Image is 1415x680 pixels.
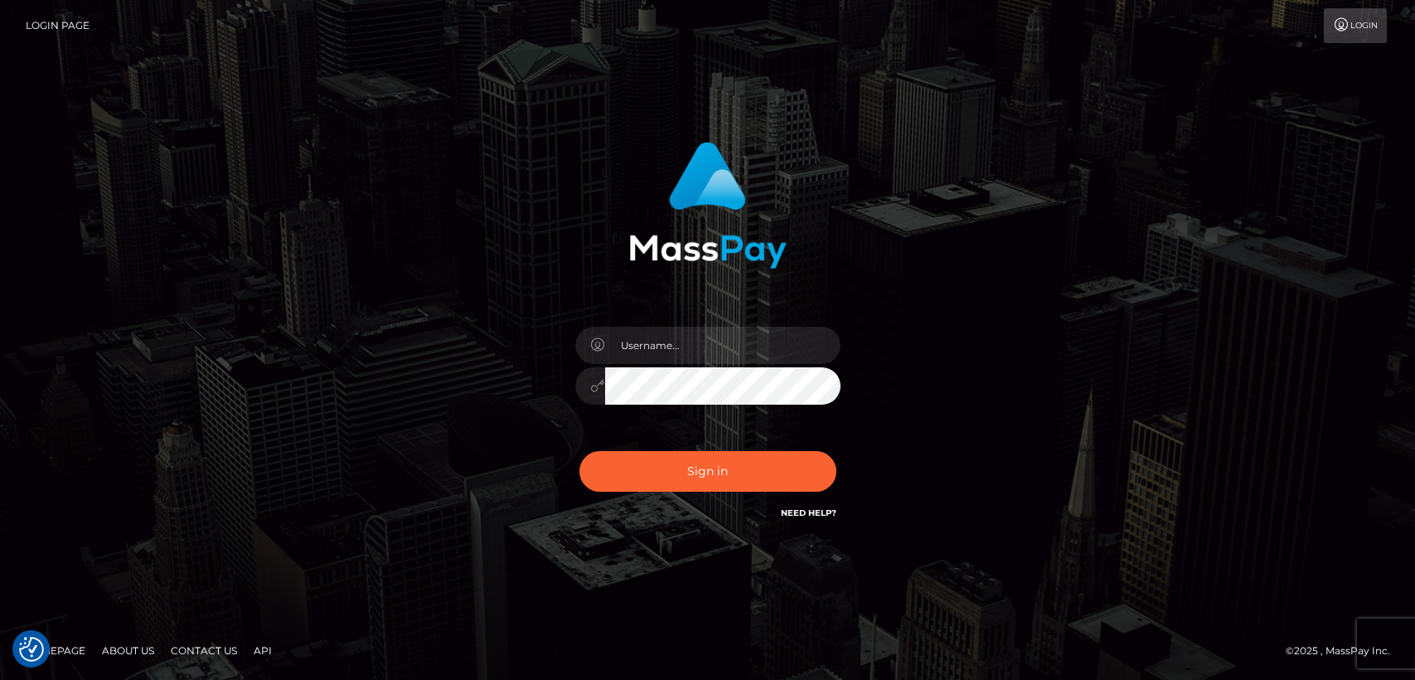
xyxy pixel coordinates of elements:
a: Login Page [26,8,90,43]
a: Login [1324,8,1387,43]
input: Username... [605,327,841,364]
img: Revisit consent button [19,637,44,662]
a: Need Help? [781,508,836,518]
div: © 2025 , MassPay Inc. [1286,642,1403,660]
a: Contact Us [164,638,244,663]
button: Sign in [579,451,836,492]
a: Homepage [18,638,92,663]
a: API [247,638,279,663]
button: Consent Preferences [19,637,44,662]
a: About Us [95,638,161,663]
img: MassPay Login [629,142,787,269]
